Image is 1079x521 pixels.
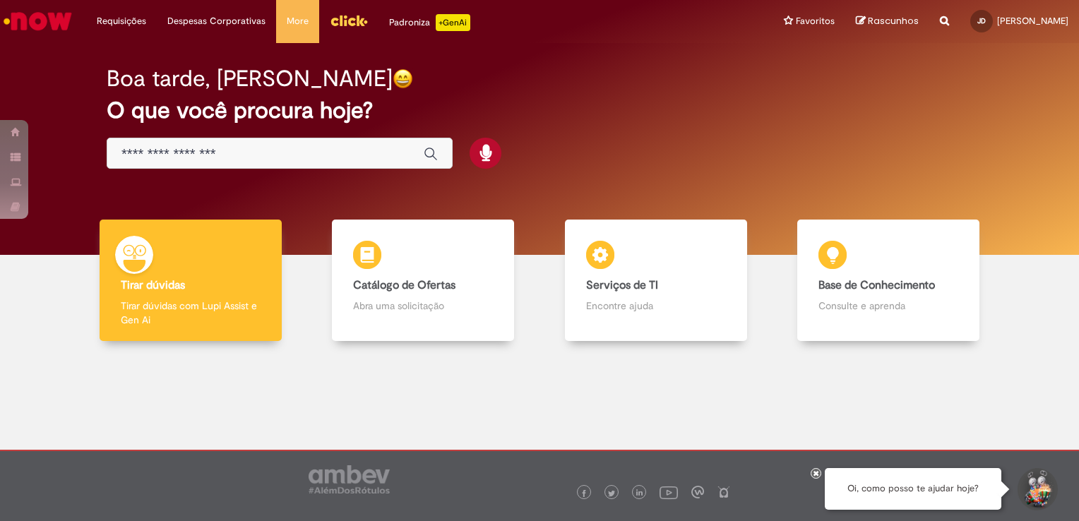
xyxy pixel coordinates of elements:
img: logo_footer_facebook.png [580,490,588,497]
span: Favoritos [796,14,835,28]
a: Rascunhos [856,15,919,28]
span: Requisições [97,14,146,28]
p: Abra uma solicitação [353,299,493,313]
img: logo_footer_linkedin.png [636,489,643,498]
b: Catálogo de Ofertas [353,278,455,292]
a: Tirar dúvidas Tirar dúvidas com Lupi Assist e Gen Ai [74,220,307,342]
div: Padroniza [389,14,470,31]
span: JD [977,16,986,25]
img: logo_footer_workplace.png [691,486,704,498]
a: Serviços de TI Encontre ajuda [539,220,773,342]
h2: Boa tarde, [PERSON_NAME] [107,66,393,91]
p: Consulte e aprenda [818,299,958,313]
a: Base de Conhecimento Consulte e aprenda [773,220,1006,342]
h2: O que você procura hoje? [107,98,972,123]
span: [PERSON_NAME] [997,15,1068,27]
div: Oi, como posso te ajudar hoje? [825,468,1001,510]
p: +GenAi [436,14,470,31]
img: logo_footer_youtube.png [660,483,678,501]
b: Base de Conhecimento [818,278,935,292]
a: Catálogo de Ofertas Abra uma solicitação [307,220,540,342]
img: logo_footer_naosei.png [717,486,730,498]
b: Serviços de TI [586,278,658,292]
img: logo_footer_twitter.png [608,490,615,497]
p: Tirar dúvidas com Lupi Assist e Gen Ai [121,299,261,327]
img: happy-face.png [393,68,413,89]
button: Iniciar Conversa de Suporte [1015,468,1058,510]
span: More [287,14,309,28]
img: click_logo_yellow_360x200.png [330,10,368,31]
img: ServiceNow [1,7,74,35]
p: Encontre ajuda [586,299,726,313]
b: Tirar dúvidas [121,278,185,292]
img: logo_footer_ambev_rotulo_gray.png [309,465,390,493]
span: Despesas Corporativas [167,14,266,28]
span: Rascunhos [868,14,919,28]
